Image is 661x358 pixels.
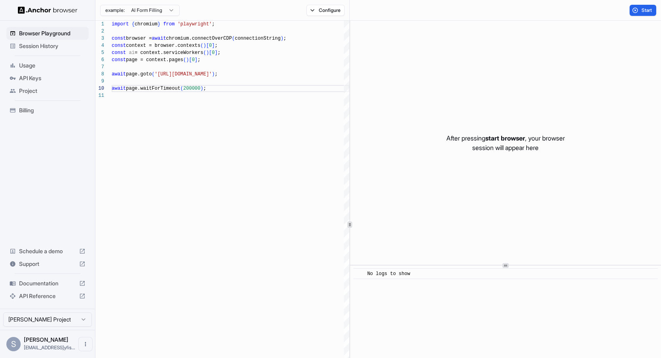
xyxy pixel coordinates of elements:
span: ; [212,21,215,27]
span: Project [19,87,85,95]
span: 200000 [183,86,200,91]
div: API Reference [6,290,89,302]
span: const [112,43,126,48]
span: 'playwright' [178,21,212,27]
span: Browser Playground [19,29,85,37]
span: context = browser.contexts [126,43,200,48]
span: Session History [19,42,85,50]
span: ; [215,43,217,48]
span: Documentation [19,279,76,287]
div: 6 [95,56,104,64]
div: Project [6,85,89,97]
span: 0 [212,50,215,56]
div: API Keys [6,72,89,85]
span: ( [152,71,155,77]
div: Documentation [6,277,89,290]
div: 3 [95,35,104,42]
div: Session History [6,40,89,52]
span: ; [217,50,220,56]
span: connectionString [235,36,281,41]
div: 8 [95,71,104,78]
span: API Reference [19,292,76,300]
span: await [152,36,166,41]
span: await [112,86,126,91]
span: ) [200,86,203,91]
span: const [112,50,126,56]
span: [ [206,43,209,48]
span: await [112,71,126,77]
span: API Keys [19,74,85,82]
div: Billing [6,104,89,117]
span: page.waitForTimeout [126,86,180,91]
div: 7 [95,64,104,71]
span: Schedule a demo [19,247,76,255]
div: 10 [95,85,104,92]
span: { [132,21,134,27]
span: start browser [485,134,525,142]
div: Schedule a demo [6,245,89,258]
div: 1 [95,21,104,28]
span: ( [232,36,235,41]
span: Start [642,7,653,13]
span: Shuhao Zhang [24,336,68,343]
span: ) [206,50,209,56]
span: Support [19,260,76,268]
button: Start [630,5,656,16]
p: After pressing , your browser session will appear here [446,133,565,152]
span: ( [180,86,183,91]
span: 0 [192,57,195,63]
span: 0 [209,43,212,48]
div: Browser Playground [6,27,89,40]
span: '[URL][DOMAIN_NAME]' [155,71,212,77]
span: No logs to show [367,271,410,277]
span: ] [215,50,217,56]
span: ) [186,57,189,63]
span: ; [203,86,206,91]
span: ( [200,43,203,48]
div: S [6,337,21,351]
span: ) [281,36,283,41]
span: Billing [19,106,85,114]
span: ai [129,50,134,56]
button: Open menu [78,337,93,351]
span: browser = [126,36,152,41]
div: 2 [95,28,104,35]
span: chromium [135,21,158,27]
div: 9 [95,78,104,85]
img: Anchor Logo [18,6,78,14]
span: from [163,21,175,27]
span: ; [198,57,200,63]
div: 11 [95,92,104,99]
span: shuhao@tinyfish.io [24,345,75,350]
span: [ [189,57,192,63]
div: 4 [95,42,104,49]
span: page = context.pages [126,57,183,63]
span: ) [203,43,206,48]
button: Configure [306,5,345,16]
span: ; [215,71,217,77]
span: ​ [357,270,361,278]
span: example: [105,7,125,13]
div: 5 [95,49,104,56]
span: = context.serviceWorkers [135,50,204,56]
span: [ [209,50,212,56]
span: } [157,21,160,27]
div: Usage [6,59,89,72]
span: Usage [19,62,85,69]
span: ( [183,57,186,63]
div: Support [6,258,89,270]
span: const [112,36,126,41]
span: page.goto [126,71,152,77]
span: ; [283,36,286,41]
span: ] [212,43,215,48]
span: chromium.connectOverCDP [166,36,232,41]
span: ( [203,50,206,56]
span: import [112,21,129,27]
span: const [112,57,126,63]
span: ] [195,57,198,63]
span: ) [212,71,215,77]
